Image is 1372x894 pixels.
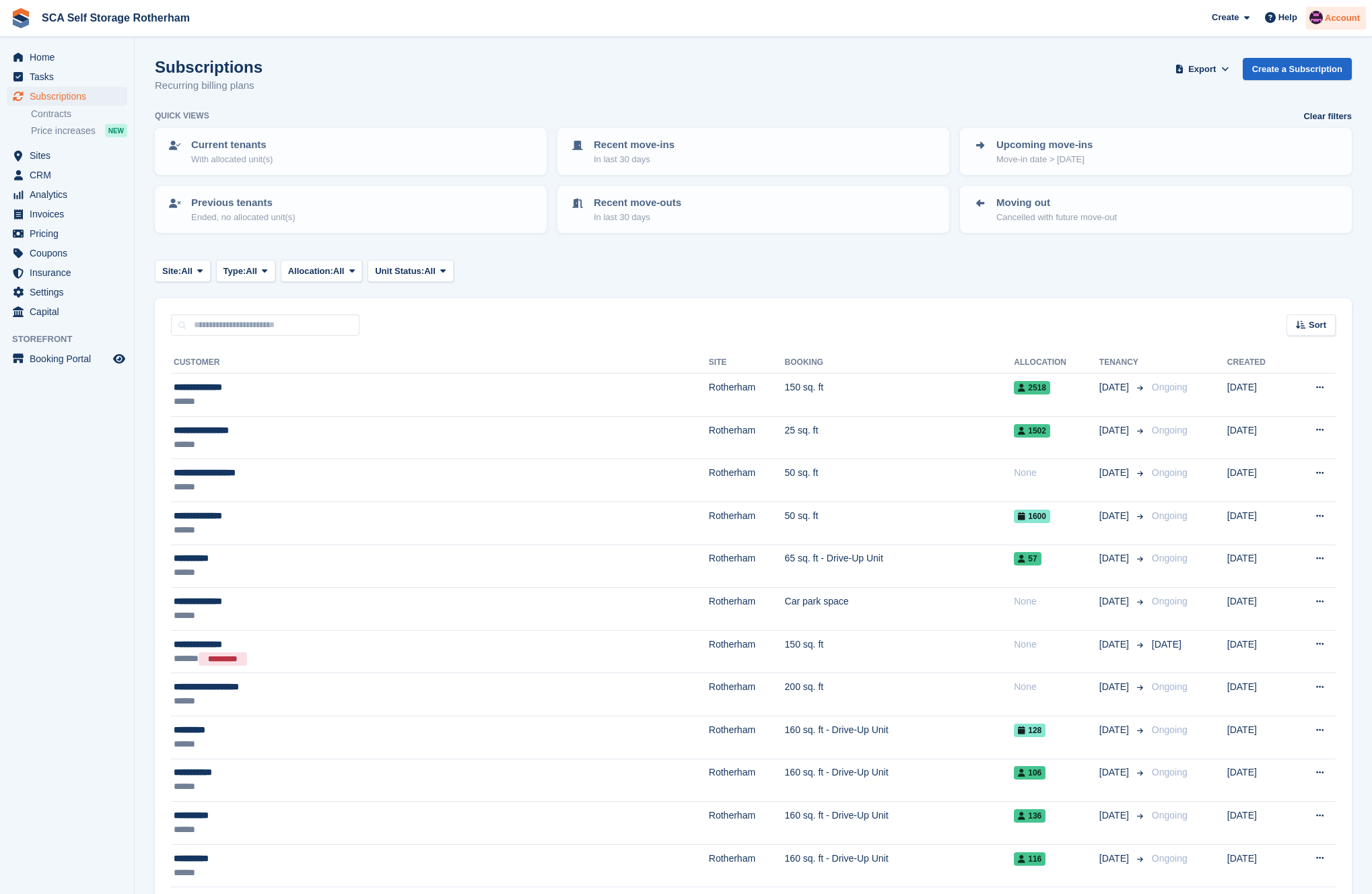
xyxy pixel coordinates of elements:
[30,146,110,165] span: Sites
[30,205,110,224] span: Invoices
[785,802,1015,845] td: 160 sq. ft - Drive-Up Unit
[785,502,1015,545] td: 50 sq. ft
[1099,765,1132,780] span: [DATE]
[424,265,436,278] span: All
[1152,681,1188,692] span: Ongoing
[30,349,110,368] span: Booking Portal
[785,630,1015,673] td: 150 sq. ft
[7,67,127,86] a: menu
[1099,509,1132,523] span: [DATE]
[1309,318,1326,332] span: Sort
[12,333,134,346] span: Storefront
[1099,466,1132,480] span: [DATE]
[7,87,127,106] a: menu
[709,716,785,759] td: Rotherham
[1152,853,1188,864] span: Ongoing
[191,153,273,166] p: With allocated unit(s)
[1099,680,1132,694] span: [DATE]
[30,302,110,321] span: Capital
[156,129,545,174] a: Current tenants With allocated unit(s)
[191,137,273,153] p: Current tenants
[288,265,333,278] span: Allocation:
[961,129,1350,174] a: Upcoming move-ins Move-in date > [DATE]
[1227,502,1290,545] td: [DATE]
[709,802,785,845] td: Rotherham
[785,716,1015,759] td: 160 sq. ft - Drive-Up Unit
[30,244,110,263] span: Coupons
[1099,380,1132,394] span: [DATE]
[31,123,127,138] a: Price increases NEW
[1227,545,1290,588] td: [DATE]
[11,8,31,28] img: stora-icon-8386f47178a22dfd0bd8f6a31ec36ba5ce8667c1dd55bd0f319d3a0aa187defe.svg
[1014,680,1099,694] div: None
[1212,11,1239,24] span: Create
[594,211,681,224] p: In last 30 days
[1014,510,1050,523] span: 1600
[30,166,110,184] span: CRM
[7,244,127,263] a: menu
[1152,553,1188,563] span: Ongoing
[1014,724,1045,737] span: 128
[1099,551,1132,565] span: [DATE]
[375,265,424,278] span: Unit Status:
[559,187,948,232] a: Recent move-outs In last 30 days
[785,352,1015,374] th: Booking
[7,349,127,368] a: menu
[996,153,1093,166] p: Move-in date > [DATE]
[785,588,1015,631] td: Car park space
[7,263,127,282] a: menu
[1099,852,1132,866] span: [DATE]
[7,166,127,184] a: menu
[1099,809,1132,823] span: [DATE]
[996,137,1093,153] p: Upcoming move-ins
[1227,673,1290,716] td: [DATE]
[281,260,363,282] button: Allocation: All
[7,224,127,243] a: menu
[785,459,1015,502] td: 50 sq. ft
[709,630,785,673] td: Rotherham
[333,265,345,278] span: All
[785,759,1015,802] td: 160 sq. ft - Drive-Up Unit
[30,67,110,86] span: Tasks
[30,185,110,204] span: Analytics
[1227,802,1290,845] td: [DATE]
[1014,638,1099,652] div: None
[105,124,127,137] div: NEW
[1099,723,1132,737] span: [DATE]
[1152,467,1188,478] span: Ongoing
[30,283,110,302] span: Settings
[1099,352,1146,374] th: Tenancy
[709,673,785,716] td: Rotherham
[996,195,1117,211] p: Moving out
[996,211,1117,224] p: Cancelled with future move-out
[1014,381,1050,394] span: 2518
[559,129,948,174] a: Recent move-ins In last 30 days
[30,48,110,67] span: Home
[1152,382,1188,392] span: Ongoing
[594,137,675,153] p: Recent move-ins
[30,224,110,243] span: Pricing
[785,374,1015,417] td: 150 sq. ft
[1099,423,1132,438] span: [DATE]
[224,265,246,278] span: Type:
[785,673,1015,716] td: 200 sq. ft
[1014,594,1099,609] div: None
[1152,810,1188,821] span: Ongoing
[191,211,296,224] p: Ended, no allocated unit(s)
[216,260,275,282] button: Type: All
[1014,352,1099,374] th: Allocation
[1303,110,1352,123] a: Clear filters
[961,187,1350,232] a: Moving out Cancelled with future move-out
[1227,716,1290,759] td: [DATE]
[709,352,785,374] th: Site
[1325,11,1360,25] span: Account
[7,185,127,204] a: menu
[709,416,785,459] td: Rotherham
[7,283,127,302] a: menu
[7,48,127,67] a: menu
[246,265,257,278] span: All
[1014,766,1045,780] span: 106
[155,110,209,122] h6: Quick views
[594,195,681,211] p: Recent move-outs
[709,459,785,502] td: Rotherham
